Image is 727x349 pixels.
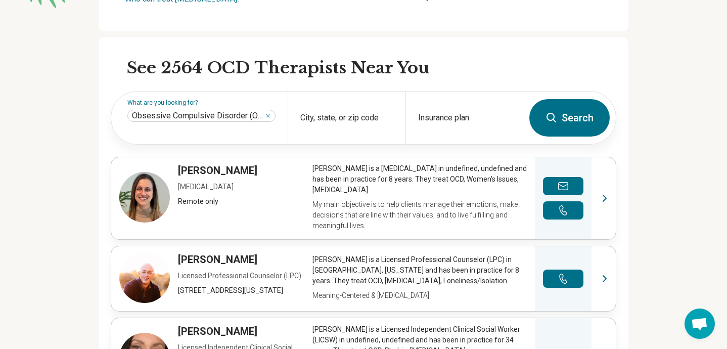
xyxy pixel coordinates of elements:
[265,113,271,119] button: Obsessive Compulsive Disorder (OCD)
[127,58,616,79] h2: See 2564 OCD Therapists Near You
[543,177,583,195] button: Send a message
[543,270,583,288] button: Make a phone call
[127,100,276,106] label: What are you looking for?
[543,201,583,220] button: Make a phone call
[529,99,610,137] button: Search
[685,309,715,339] div: Open chat
[132,111,263,121] span: Obsessive Compulsive Disorder (OCD)
[127,110,276,122] div: Obsessive Compulsive Disorder (OCD)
